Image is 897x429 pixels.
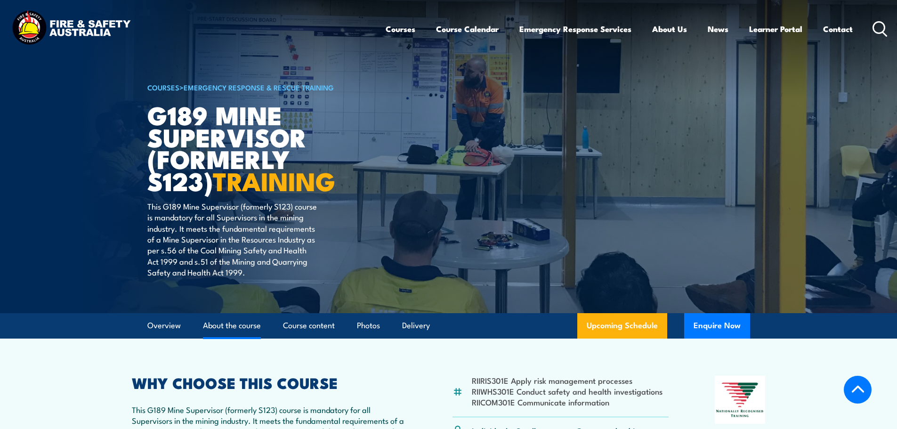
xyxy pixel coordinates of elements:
li: RIICOM301E Communicate information [472,397,663,407]
img: Nationally Recognised Training logo. [715,376,766,424]
a: Upcoming Schedule [577,313,667,339]
a: Course content [283,313,335,338]
strong: TRAINING [213,161,335,200]
p: This G189 Mine Supervisor (formerly S123) course is mandatory for all Supervisors in the mining i... [147,201,319,278]
a: Photos [357,313,380,338]
a: Delivery [402,313,430,338]
a: Courses [386,16,415,41]
a: About Us [652,16,687,41]
a: Course Calendar [436,16,499,41]
a: Emergency Response Services [519,16,631,41]
a: News [708,16,728,41]
h6: > [147,81,380,93]
h1: G189 Mine Supervisor (formerly S123) [147,104,380,192]
button: Enquire Now [684,313,750,339]
a: Learner Portal [749,16,802,41]
li: RIIWHS301E Conduct safety and health investigations [472,386,663,397]
h2: WHY CHOOSE THIS COURSE [132,376,407,389]
a: Contact [823,16,853,41]
a: Emergency Response & Rescue Training [184,82,334,92]
a: COURSES [147,82,179,92]
li: RIIRIS301E Apply risk management processes [472,375,663,386]
a: Overview [147,313,181,338]
a: About the course [203,313,261,338]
